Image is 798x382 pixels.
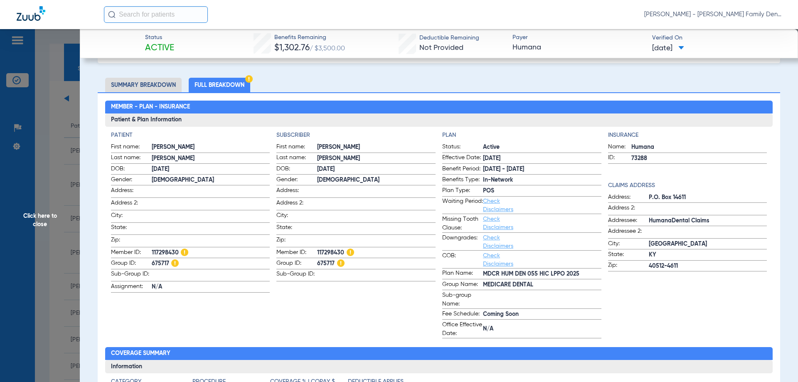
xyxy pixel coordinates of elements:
[111,248,152,258] span: Member ID:
[276,175,317,185] span: Gender:
[442,291,483,308] span: Sub-group Name:
[756,342,798,382] iframe: Chat Widget
[111,282,152,292] span: Assignment:
[649,193,767,202] span: P.O. Box 14611
[317,143,436,152] span: [PERSON_NAME]
[108,11,116,18] img: Search Icon
[145,42,174,54] span: Active
[111,131,270,140] h4: Patient
[152,165,270,174] span: [DATE]
[105,101,773,114] h2: Member - Plan - Insurance
[608,239,649,249] span: City:
[337,259,345,267] img: Hazard
[276,259,317,269] span: Group ID:
[483,235,513,249] a: Check Disclaimers
[649,217,767,225] span: HumanaDental Claims
[111,223,152,234] span: State:
[276,199,317,210] span: Address 2:
[276,153,317,163] span: Last name:
[442,131,601,140] app-breakdown-title: Plan
[442,153,483,163] span: Effective Date:
[442,320,483,338] span: Office Effective Date:
[111,143,152,153] span: First name:
[105,78,182,92] li: Summary Breakdown
[276,223,317,234] span: State:
[111,211,152,222] span: City:
[608,227,649,238] span: Addressee 2:
[652,34,785,42] span: Verified On
[608,193,649,203] span: Address:
[152,176,270,185] span: [DEMOGRAPHIC_DATA]
[111,165,152,175] span: DOB:
[152,249,270,257] span: 117298430
[189,78,250,92] li: Full Breakdown
[274,33,345,42] span: Benefits Remaining
[442,280,483,290] span: Group Name:
[276,270,317,281] span: Sub-Group ID:
[17,6,45,21] img: Zuub Logo
[111,236,152,247] span: Zip:
[104,6,208,23] input: Search for patients
[483,253,513,267] a: Check Disclaimers
[111,259,152,269] span: Group ID:
[483,310,601,319] span: Coming Soon
[483,270,601,278] span: MDCR HUM DEN 055 HIC LPPO 2025
[152,259,270,268] span: 675717
[276,211,317,222] span: City:
[652,43,684,54] span: [DATE]
[608,181,767,190] h4: Claims Address
[276,143,317,153] span: First name:
[483,325,601,333] span: N/A
[274,44,310,52] span: $1,302.76
[483,281,601,289] span: MEDICARE DENTAL
[644,10,781,19] span: [PERSON_NAME] - [PERSON_NAME] Family Dental
[649,262,767,271] span: 40512-4611
[347,249,354,256] img: Hazard
[442,234,483,250] span: Downgrades:
[608,250,649,260] span: State:
[111,199,152,210] span: Address 2:
[442,143,483,153] span: Status:
[512,33,645,42] span: Payer
[483,216,513,230] a: Check Disclaimers
[483,165,601,174] span: [DATE] - [DATE]
[512,42,645,53] span: Humana
[276,236,317,247] span: Zip:
[111,153,152,163] span: Last name:
[317,249,436,257] span: 117298430
[483,154,601,163] span: [DATE]
[608,204,649,215] span: Address 2:
[111,186,152,197] span: Address:
[276,131,436,140] h4: Subscriber
[105,347,773,360] h2: Coverage Summary
[631,154,767,163] span: 73288
[608,153,631,163] span: ID:
[442,251,483,268] span: COB:
[317,154,436,163] span: [PERSON_NAME]
[442,165,483,175] span: Benefit Period:
[442,197,483,214] span: Waiting Period:
[111,270,152,281] span: Sub-Group ID:
[171,259,179,267] img: Hazard
[317,259,436,268] span: 675717
[442,186,483,196] span: Plan Type:
[483,187,601,195] span: POS
[276,186,317,197] span: Address:
[608,131,767,140] app-breakdown-title: Insurance
[152,283,270,291] span: N/A
[152,154,270,163] span: [PERSON_NAME]
[442,310,483,320] span: Fee Schedule:
[608,216,649,226] span: Addressee:
[442,269,483,279] span: Plan Name:
[631,143,767,152] span: Humana
[105,360,773,373] h3: Information
[483,143,601,152] span: Active
[317,165,436,174] span: [DATE]
[649,251,767,259] span: KY
[145,33,174,42] span: Status
[111,175,152,185] span: Gender:
[276,165,317,175] span: DOB:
